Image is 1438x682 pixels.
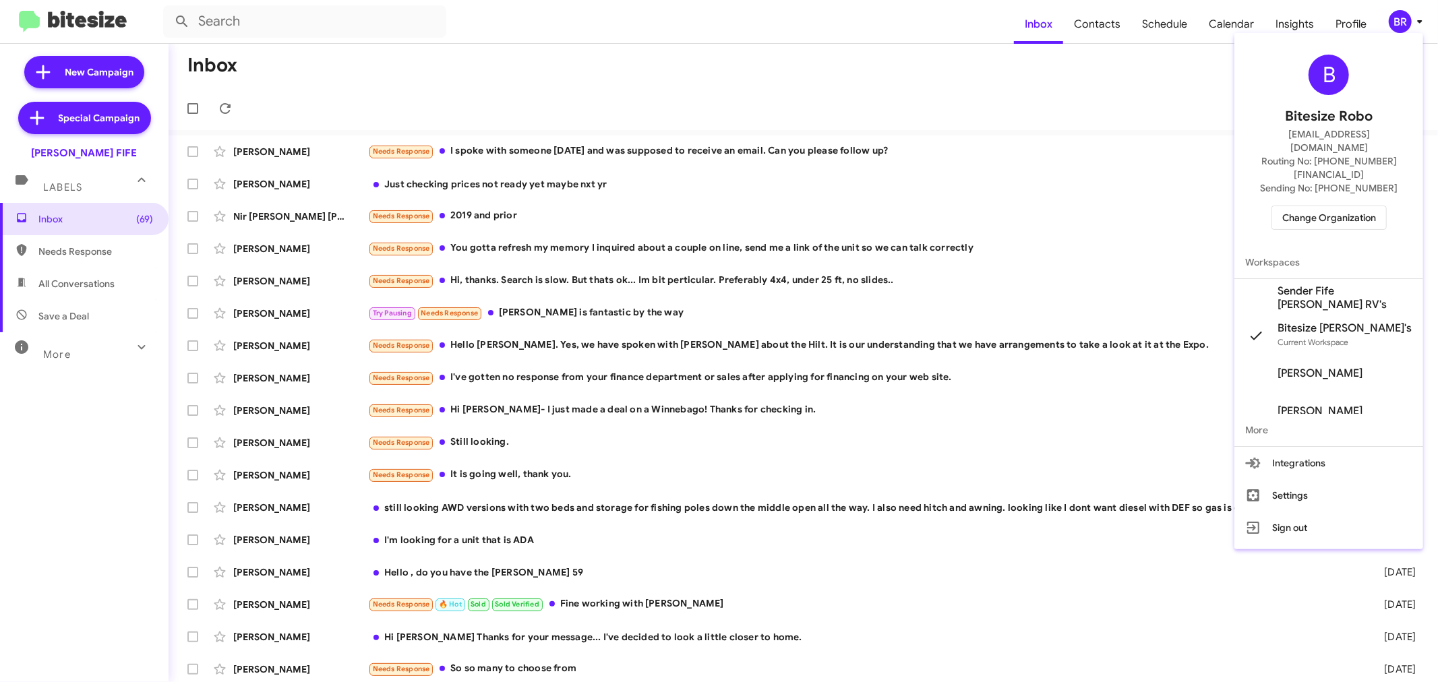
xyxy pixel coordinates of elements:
span: Routing No: [PHONE_NUMBER][FINANCIAL_ID] [1251,154,1407,181]
button: Integrations [1234,447,1423,479]
span: More [1234,414,1423,446]
span: Change Organization [1282,206,1376,229]
span: [PERSON_NAME] [1278,367,1362,380]
span: Workspaces [1234,246,1423,278]
div: B [1309,55,1349,95]
span: [EMAIL_ADDRESS][DOMAIN_NAME] [1251,127,1407,154]
span: Bitesize Robo [1285,106,1373,127]
span: Bitesize [PERSON_NAME]'s [1278,321,1412,335]
button: Sign out [1234,511,1423,544]
button: Change Organization [1271,206,1387,230]
span: Sending No: [PHONE_NUMBER] [1260,181,1398,195]
button: Settings [1234,479,1423,511]
span: Current Workspace [1278,337,1348,347]
span: [PERSON_NAME] [1278,404,1362,418]
span: Sender Fife [PERSON_NAME] RV's [1278,284,1412,311]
